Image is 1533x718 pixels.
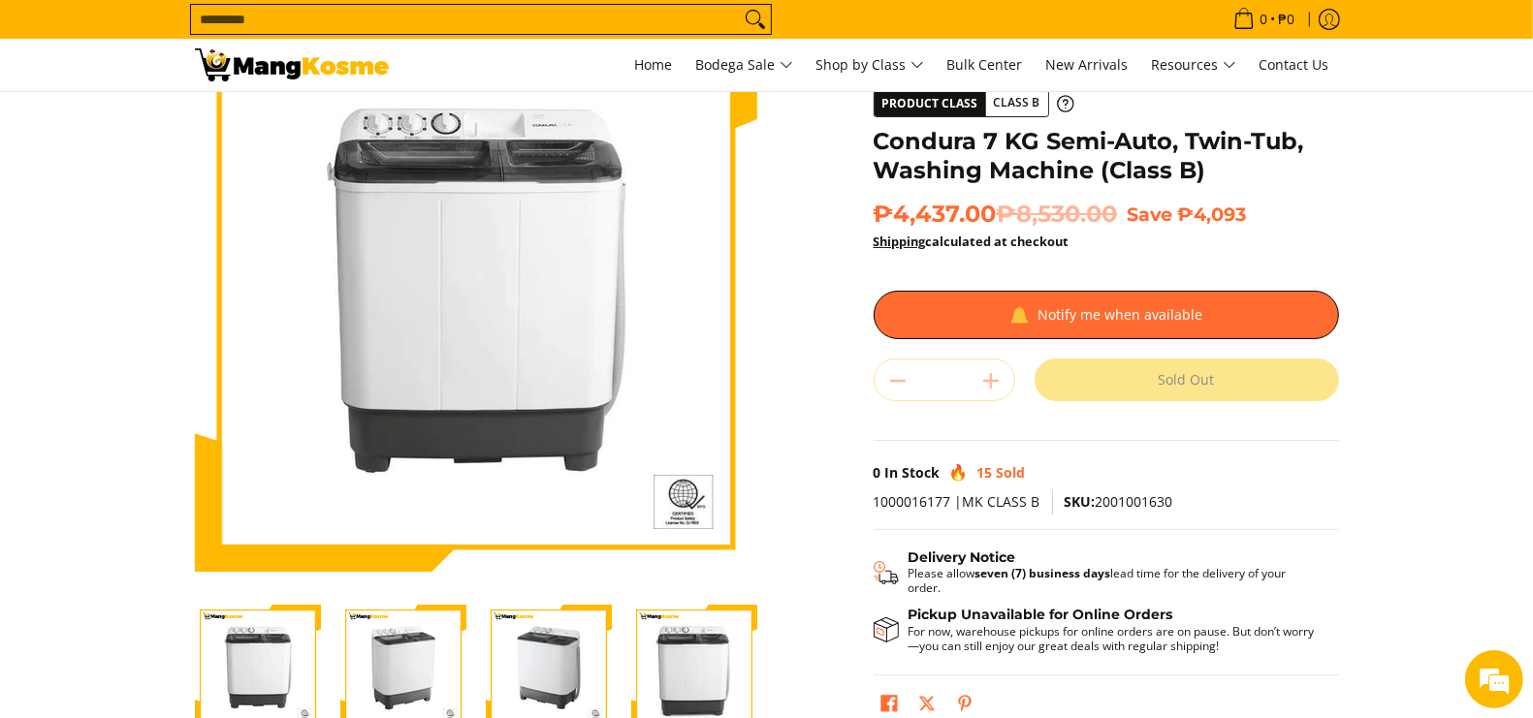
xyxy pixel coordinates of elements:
span: New Arrivals [1046,55,1129,74]
strong: Delivery Notice [909,548,1016,566]
strong: calculated at checkout [874,233,1070,250]
a: Shop by Class [807,39,934,91]
a: Bodega Sale [687,39,803,91]
span: Contact Us [1260,55,1329,74]
span: In Stock [885,463,941,482]
span: ₱4,437.00 [874,200,1118,229]
span: Bodega Sale [696,53,793,78]
h1: Condura 7 KG Semi-Auto, Twin-Tub, Washing Machine (Class B) [874,127,1339,185]
span: Product Class [875,91,986,116]
div: Chat with us now [101,109,326,134]
span: Save [1128,203,1173,226]
span: Sold [997,463,1026,482]
nav: Main Menu [408,39,1339,91]
textarea: Type your message and hit 'Enter' [10,497,369,565]
a: Contact Us [1250,39,1339,91]
span: 1000016177 |MK CLASS B [874,492,1040,511]
a: Product Class Class B [874,90,1074,117]
span: ₱4,093 [1178,203,1247,226]
span: Bulk Center [947,55,1023,74]
strong: Pickup Unavailable for Online Orders [909,606,1173,623]
div: Minimize live chat window [318,10,365,56]
a: Bulk Center [938,39,1033,91]
img: condura-semi-automatic-7-kilos-twin-tub-washing-machine-front-view-mang-kosme [195,10,757,572]
a: Home [625,39,683,91]
a: Shipping [874,233,926,250]
span: We're online! [112,228,268,423]
strong: seven (7) business days [975,565,1111,581]
a: New Arrivals [1037,39,1138,91]
span: Resources [1152,53,1236,78]
span: ₱0 [1276,13,1298,26]
button: Search [740,5,771,34]
span: SKU: [1065,492,1096,511]
p: Please allow lead time for the delivery of your order. [909,566,1320,595]
p: For now, warehouse pickups for online orders are on pause. But don’t worry—you can still enjoy ou... [909,624,1320,653]
span: 0 [1258,13,1271,26]
span: Home [635,55,673,74]
span: Class B [986,91,1048,115]
img: Condura 7 KG Semi-Automatic Twin-Tub Washing Machine l Mang kosme | Mang Kosme [195,48,389,81]
span: 15 [977,463,993,482]
a: Resources [1142,39,1246,91]
del: ₱8,530.00 [997,200,1118,229]
span: • [1228,9,1301,30]
button: Shipping & Delivery [874,549,1320,596]
span: 2001001630 [1065,492,1173,511]
span: 0 [874,463,881,482]
span: Shop by Class [816,53,924,78]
